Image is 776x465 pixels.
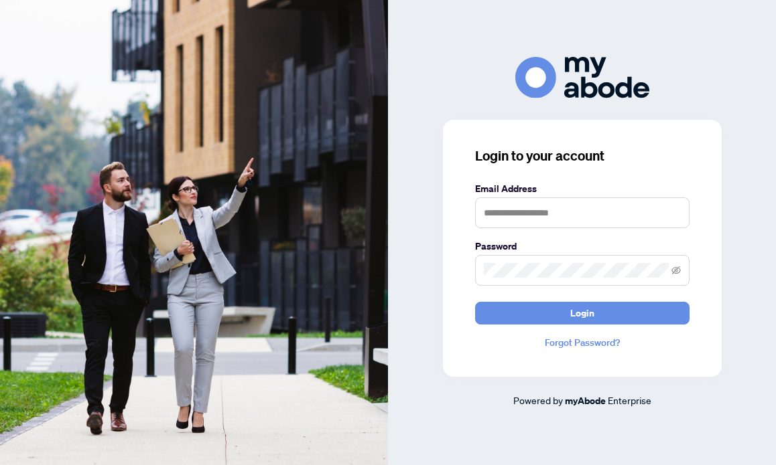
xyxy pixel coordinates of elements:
span: Powered by [513,394,563,406]
span: Enterprise [608,394,651,406]
img: ma-logo [515,57,649,98]
a: myAbode [565,393,606,408]
h3: Login to your account [475,147,690,165]
span: eye-invisible [671,266,681,275]
label: Password [475,239,690,254]
label: Email Address [475,181,690,196]
span: Login [570,302,594,324]
a: Forgot Password? [475,335,690,350]
button: Login [475,302,690,324]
